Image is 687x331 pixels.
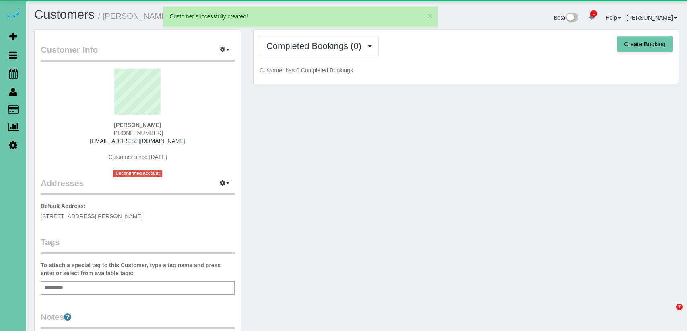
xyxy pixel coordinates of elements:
span: [STREET_ADDRESS][PERSON_NAME] [41,213,143,219]
a: Beta [554,14,579,21]
span: [PHONE_NUMBER] [112,130,163,136]
p: Customer has 0 Completed Bookings [260,66,673,74]
legend: Notes [41,311,235,329]
span: 1 [590,10,597,17]
span: Customer since [DATE] [108,154,167,160]
span: Completed Bookings (0) [266,41,365,51]
label: Default Address: [41,202,86,210]
a: 1 [584,8,600,26]
button: Completed Bookings (0) [260,36,379,56]
img: New interface [565,13,578,23]
small: / [PERSON_NAME] [98,12,169,20]
a: Help [605,14,621,21]
button: × [427,12,432,20]
a: [PERSON_NAME] [627,14,677,21]
label: To attach a special tag to this Customer, type a tag name and press enter or select from availabl... [41,261,235,277]
iframe: Intercom live chat [660,304,679,323]
a: [EMAIL_ADDRESS][DOMAIN_NAME] [90,138,185,144]
button: Create Booking [617,36,673,53]
a: Customers [34,8,95,22]
div: Customer successfully created! [169,12,431,20]
legend: Customer Info [41,44,235,62]
span: Unconfirmed Account [113,170,162,177]
strong: [PERSON_NAME] [114,122,161,128]
img: Automaid Logo [5,8,21,19]
legend: Tags [41,236,235,254]
span: 7 [676,304,683,310]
